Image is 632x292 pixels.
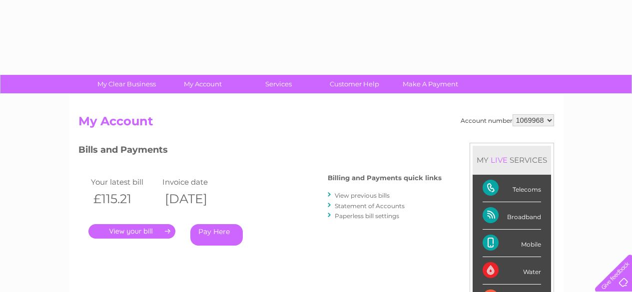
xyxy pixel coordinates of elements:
a: My Clear Business [85,75,168,93]
a: View previous bills [335,192,390,199]
th: £115.21 [88,189,160,209]
a: Pay Here [190,224,243,246]
td: Your latest bill [88,175,160,189]
div: Water [483,257,541,285]
h2: My Account [78,114,554,133]
div: Account number [461,114,554,126]
a: Services [237,75,320,93]
div: Telecoms [483,175,541,202]
a: . [88,224,175,239]
a: Make A Payment [389,75,472,93]
div: LIVE [489,155,510,165]
h3: Bills and Payments [78,143,442,160]
a: My Account [161,75,244,93]
th: [DATE] [160,189,232,209]
h4: Billing and Payments quick links [328,174,442,182]
div: Mobile [483,230,541,257]
a: Paperless bill settings [335,212,399,220]
a: Customer Help [313,75,396,93]
td: Invoice date [160,175,232,189]
div: Broadband [483,202,541,230]
div: MY SERVICES [473,146,551,174]
a: Statement of Accounts [335,202,405,210]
